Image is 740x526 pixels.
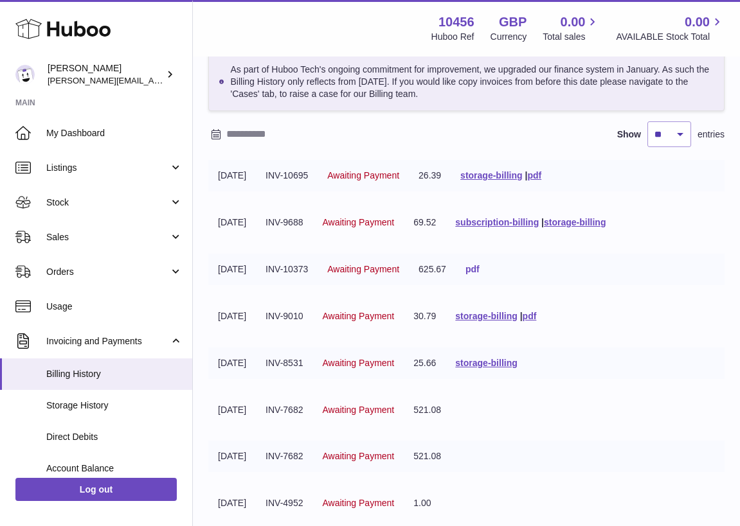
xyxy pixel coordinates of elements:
[256,441,312,472] td: INV-7682
[561,13,586,31] span: 0.00
[46,462,183,475] span: Account Balance
[616,31,725,43] span: AVAILABLE Stock Total
[404,301,446,332] td: 30.79
[208,347,256,379] td: [DATE]
[544,217,606,227] a: storage-billing
[322,405,394,415] span: Awaiting Payment
[46,162,169,174] span: Listings
[46,368,183,380] span: Billing History
[409,254,456,285] td: 625.67
[46,301,183,313] span: Usage
[322,217,394,227] span: Awaiting Payment
[15,65,35,84] img: robert@thesuperpowders.com
[46,231,169,243] span: Sales
[46,335,169,347] span: Invoicing and Payments
[208,301,256,332] td: [DATE]
[208,254,256,285] td: [DATE]
[404,394,451,426] td: 521.08
[527,170,541,180] a: pdf
[404,441,451,472] td: 521.08
[543,13,600,43] a: 0.00 Total sales
[256,207,312,238] td: INV-9688
[685,13,710,31] span: 0.00
[465,264,480,274] a: pdf
[256,394,312,426] td: INV-7682
[455,311,517,321] a: storage-billing
[256,301,312,332] td: INV-9010
[256,254,318,285] td: INV-10373
[208,160,256,191] td: [DATE]
[543,31,600,43] span: Total sales
[15,478,177,501] a: Log out
[322,498,394,508] span: Awaiting Payment
[327,264,399,274] span: Awaiting Payment
[208,207,256,238] td: [DATE]
[404,487,440,519] td: 1.00
[409,160,451,191] td: 26.39
[208,487,256,519] td: [DATE]
[698,128,725,141] span: entries
[404,207,446,238] td: 69.52
[46,127,183,139] span: My Dashboard
[322,358,394,368] span: Awaiting Payment
[525,170,527,180] span: |
[491,31,527,43] div: Currency
[256,347,312,379] td: INV-8531
[455,358,517,368] a: storage-billing
[46,431,183,443] span: Direct Debits
[617,128,641,141] label: Show
[322,451,394,461] span: Awaiting Payment
[208,394,256,426] td: [DATE]
[322,311,394,321] span: Awaiting Payment
[499,13,527,31] strong: GBP
[48,62,163,87] div: [PERSON_NAME]
[541,217,544,227] span: |
[520,311,523,321] span: |
[46,399,183,412] span: Storage History
[48,75,258,85] span: [PERSON_NAME][EMAIL_ADDRESS][DOMAIN_NAME]
[460,170,522,180] a: storage-billing
[616,13,725,43] a: 0.00 AVAILABLE Stock Total
[327,170,399,180] span: Awaiting Payment
[46,197,169,209] span: Stock
[46,266,169,278] span: Orders
[455,217,539,227] a: subscription-billing
[208,53,725,111] div: As part of Huboo Tech's ongoing commitment for improvement, we upgraded our finance system in Jan...
[256,160,318,191] td: INV-10695
[256,487,312,519] td: INV-4952
[431,31,474,43] div: Huboo Ref
[404,347,446,379] td: 25.66
[523,311,537,321] a: pdf
[208,441,256,472] td: [DATE]
[438,13,474,31] strong: 10456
